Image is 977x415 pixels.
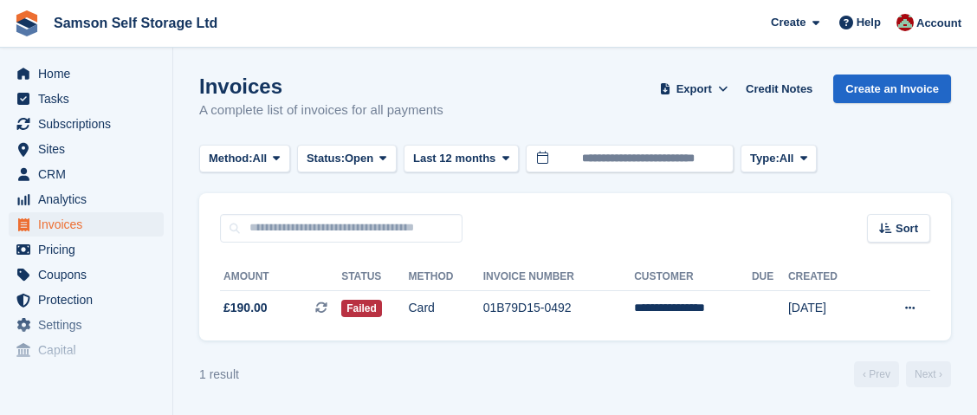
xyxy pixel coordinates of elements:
[38,112,142,136] span: Subscriptions
[307,150,345,167] span: Status:
[199,101,443,120] p: A complete list of invoices for all payments
[199,75,443,98] h1: Invoices
[404,145,519,173] button: Last 12 months
[47,9,224,37] a: Samson Self Storage Ltd
[483,263,635,291] th: Invoice Number
[38,212,142,237] span: Invoices
[223,299,268,317] span: £190.00
[38,87,142,111] span: Tasks
[199,366,239,384] div: 1 result
[788,290,870,327] td: [DATE]
[9,237,164,262] a: menu
[857,14,881,31] span: Help
[38,288,142,312] span: Protection
[199,145,290,173] button: Method: All
[38,62,142,86] span: Home
[9,162,164,186] a: menu
[38,137,142,161] span: Sites
[483,290,635,327] td: 01B79D15-0492
[408,290,482,327] td: Card
[780,150,794,167] span: All
[739,75,819,103] a: Credit Notes
[408,263,482,291] th: Method
[9,338,164,362] a: menu
[634,263,752,291] th: Customer
[345,150,373,167] span: Open
[38,237,142,262] span: Pricing
[38,338,142,362] span: Capital
[906,361,951,387] a: Next
[896,14,914,31] img: Ian
[14,10,40,36] img: stora-icon-8386f47178a22dfd0bd8f6a31ec36ba5ce8667c1dd55bd0f319d3a0aa187defe.svg
[9,137,164,161] a: menu
[788,263,870,291] th: Created
[209,150,253,167] span: Method:
[9,62,164,86] a: menu
[771,14,806,31] span: Create
[750,150,780,167] span: Type:
[851,361,954,387] nav: Page
[9,313,164,337] a: menu
[38,313,142,337] span: Settings
[297,145,397,173] button: Status: Open
[253,150,268,167] span: All
[38,187,142,211] span: Analytics
[220,263,341,291] th: Amount
[676,81,712,98] span: Export
[341,300,382,317] span: Failed
[9,87,164,111] a: menu
[833,75,951,103] a: Create an Invoice
[656,75,732,103] button: Export
[38,162,142,186] span: CRM
[38,263,142,287] span: Coupons
[752,263,788,291] th: Due
[9,187,164,211] a: menu
[9,288,164,312] a: menu
[741,145,817,173] button: Type: All
[341,263,408,291] th: Status
[854,361,899,387] a: Previous
[413,150,495,167] span: Last 12 months
[9,263,164,287] a: menu
[896,220,918,237] span: Sort
[9,212,164,237] a: menu
[9,112,164,136] a: menu
[916,15,961,32] span: Account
